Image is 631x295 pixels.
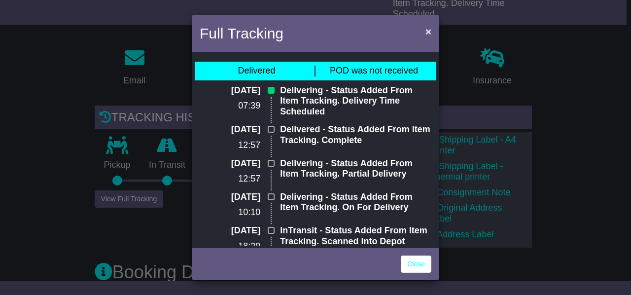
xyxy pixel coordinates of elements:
[200,192,260,203] p: [DATE]
[280,158,431,180] p: Delivering - Status Added From Item Tracking. Partial Delivery
[421,21,436,41] button: Close
[280,124,431,146] p: Delivered - Status Added From Item Tracking. Complete
[280,192,431,213] p: Delivering - Status Added From Item Tracking. On For Delivery
[425,26,431,37] span: ×
[200,22,283,44] h4: Full Tracking
[200,140,260,151] p: 12:57
[238,66,275,76] div: Delivered
[200,241,260,252] p: 18:20
[280,225,431,247] p: InTransit - Status Added From Item Tracking. Scanned Into Depot
[200,158,260,169] p: [DATE]
[401,256,431,273] a: Close
[330,66,418,75] span: POD was not received
[280,85,431,117] p: Delivering - Status Added From Item Tracking. Delivery Time Scheduled
[200,85,260,96] p: [DATE]
[200,101,260,111] p: 07:39
[200,174,260,184] p: 12:57
[200,124,260,135] p: [DATE]
[200,225,260,236] p: [DATE]
[200,207,260,218] p: 10:10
